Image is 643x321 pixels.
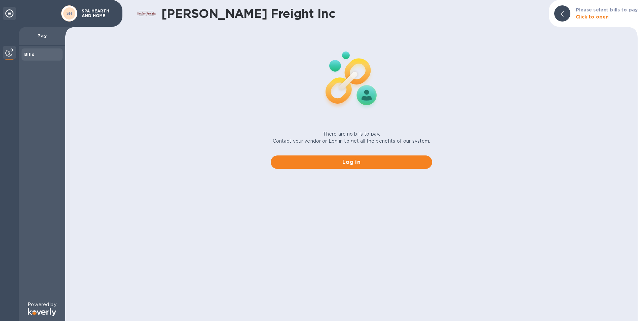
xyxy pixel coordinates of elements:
[66,11,72,16] b: SH
[24,52,34,57] b: Bills
[24,32,60,39] p: Pay
[28,301,56,308] p: Powered by
[161,6,543,21] h1: [PERSON_NAME] Freight Inc
[576,14,609,20] b: Click to open
[82,9,115,18] p: SPA HEARTH AND HOME
[576,7,638,12] b: Please select bills to pay
[276,158,427,166] span: Log in
[28,308,56,316] img: Logo
[273,131,430,145] p: There are no bills to pay. Contact your vendor or Log in to get all the benefits of our system.
[271,155,432,169] button: Log in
